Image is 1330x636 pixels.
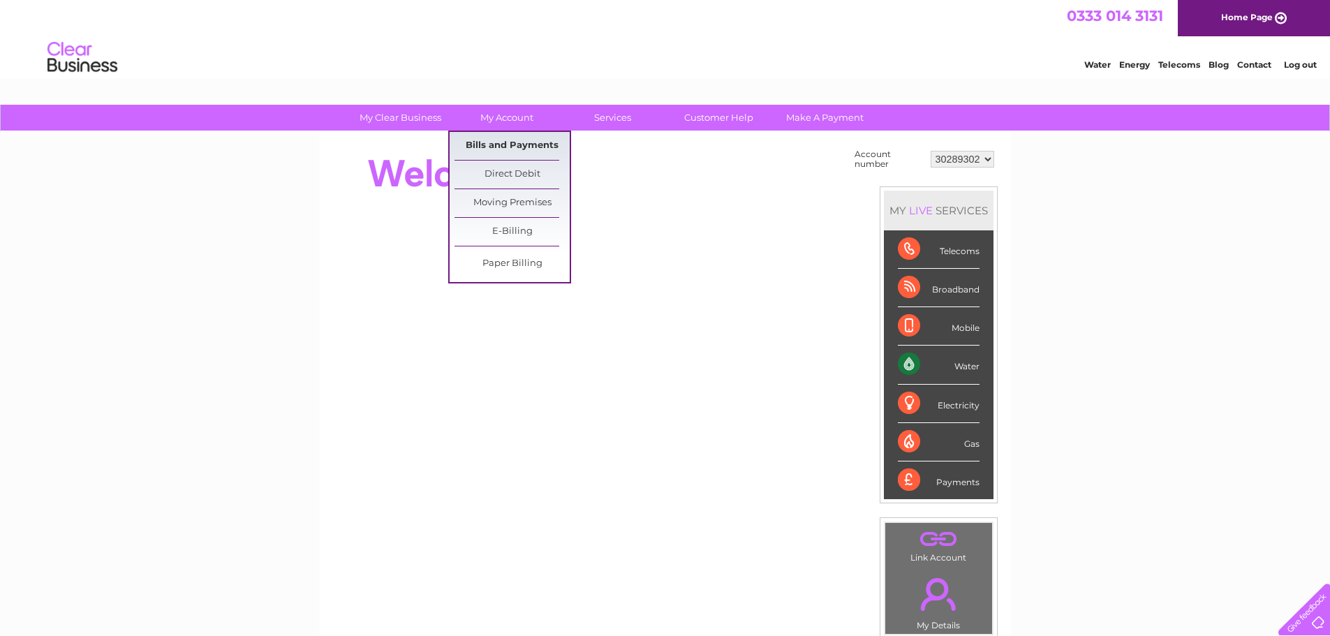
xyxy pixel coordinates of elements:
td: Link Account [885,522,993,566]
a: . [889,526,989,551]
a: Water [1084,59,1111,70]
a: Customer Help [661,105,776,131]
div: Broadband [898,269,980,307]
img: logo.png [47,36,118,79]
div: Mobile [898,307,980,346]
div: Telecoms [898,230,980,269]
a: Services [555,105,670,131]
div: Electricity [898,385,980,423]
a: Make A Payment [767,105,882,131]
div: MY SERVICES [884,191,993,230]
a: Direct Debit [455,161,570,188]
div: Water [898,346,980,384]
a: Contact [1237,59,1271,70]
a: Energy [1119,59,1150,70]
a: Log out [1284,59,1317,70]
div: Payments [898,461,980,499]
a: E-Billing [455,218,570,246]
a: Paper Billing [455,250,570,278]
div: LIVE [906,204,936,217]
div: Clear Business is a trading name of Verastar Limited (registered in [GEOGRAPHIC_DATA] No. 3667643... [336,8,996,68]
a: Telecoms [1158,59,1200,70]
a: Moving Premises [455,189,570,217]
a: My Clear Business [343,105,458,131]
a: 0333 014 3131 [1067,7,1163,24]
a: Bills and Payments [455,132,570,160]
a: Blog [1209,59,1229,70]
div: Gas [898,423,980,461]
a: . [889,570,989,619]
td: Account number [851,146,927,172]
a: My Account [449,105,564,131]
td: My Details [885,566,993,635]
